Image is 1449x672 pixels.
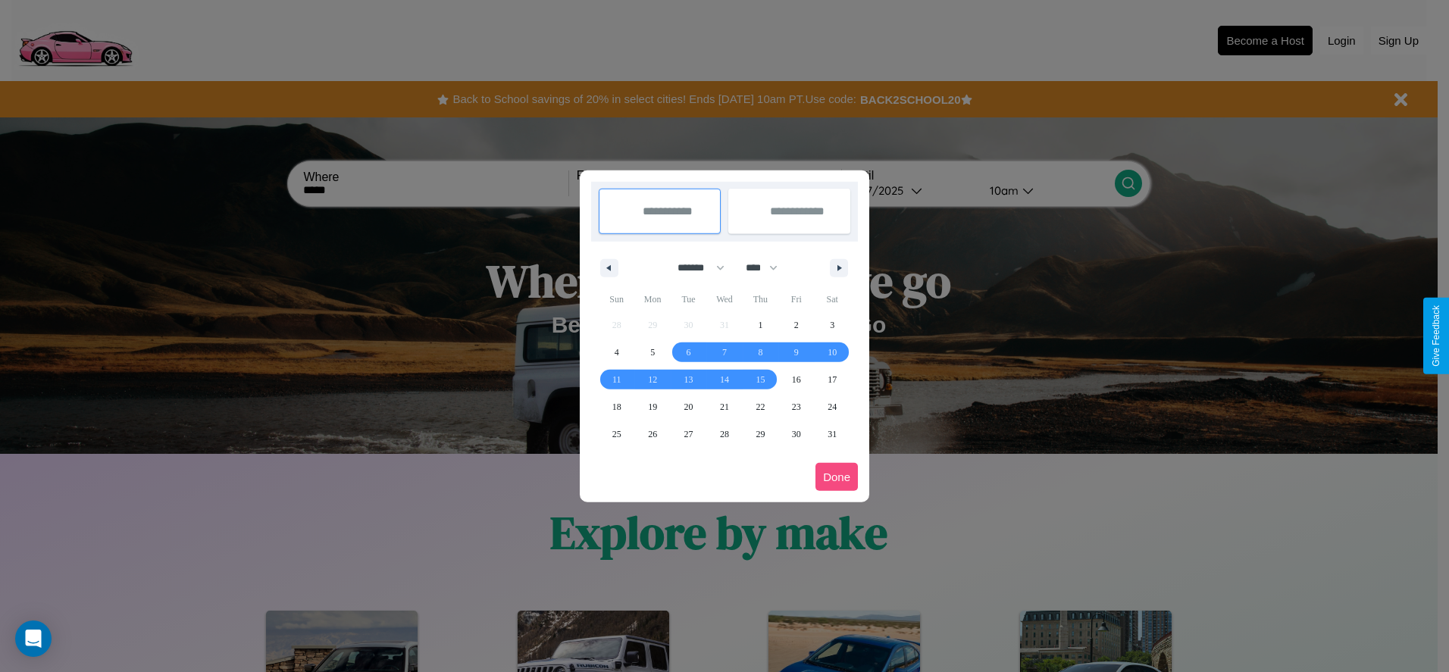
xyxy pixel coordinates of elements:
button: 26 [634,420,670,448]
button: 4 [599,339,634,366]
button: 17 [815,366,850,393]
button: 6 [671,339,706,366]
span: 28 [720,420,729,448]
span: Mon [634,287,670,311]
span: 8 [758,339,762,366]
span: 16 [792,366,801,393]
span: 20 [684,393,693,420]
span: 22 [756,393,765,420]
div: Open Intercom Messenger [15,620,52,657]
span: 11 [612,366,621,393]
span: 1 [758,311,762,339]
button: Done [815,463,858,491]
span: Thu [743,287,778,311]
button: 24 [815,393,850,420]
span: 31 [828,420,837,448]
span: 29 [756,420,765,448]
button: 23 [778,393,814,420]
button: 16 [778,366,814,393]
button: 1 [743,311,778,339]
div: Give Feedback [1431,305,1441,367]
span: 17 [828,366,837,393]
span: 24 [828,393,837,420]
button: 9 [778,339,814,366]
span: Wed [706,287,742,311]
button: 10 [815,339,850,366]
button: 11 [599,366,634,393]
span: 15 [756,366,765,393]
button: 12 [634,366,670,393]
button: 28 [706,420,742,448]
span: 23 [792,393,801,420]
span: 3 [830,311,834,339]
button: 21 [706,393,742,420]
button: 25 [599,420,634,448]
button: 31 [815,420,850,448]
span: 4 [615,339,619,366]
span: 27 [684,420,693,448]
button: 8 [743,339,778,366]
span: 19 [648,393,657,420]
button: 5 [634,339,670,366]
span: Sat [815,287,850,311]
button: 2 [778,311,814,339]
button: 3 [815,311,850,339]
span: 30 [792,420,801,448]
span: 14 [720,366,729,393]
button: 7 [706,339,742,366]
span: 13 [684,366,693,393]
button: 19 [634,393,670,420]
span: 5 [650,339,655,366]
button: 20 [671,393,706,420]
button: 27 [671,420,706,448]
button: 29 [743,420,778,448]
button: 14 [706,366,742,393]
span: 7 [722,339,727,366]
button: 15 [743,366,778,393]
span: Tue [671,287,706,311]
button: 30 [778,420,814,448]
span: Sun [599,287,634,311]
button: 13 [671,366,706,393]
button: 18 [599,393,634,420]
span: 2 [794,311,799,339]
span: 10 [828,339,837,366]
button: 22 [743,393,778,420]
span: 26 [648,420,657,448]
span: 21 [720,393,729,420]
span: 25 [612,420,621,448]
span: 6 [687,339,691,366]
span: 18 [612,393,621,420]
span: Fri [778,287,814,311]
span: 9 [794,339,799,366]
span: 12 [648,366,657,393]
